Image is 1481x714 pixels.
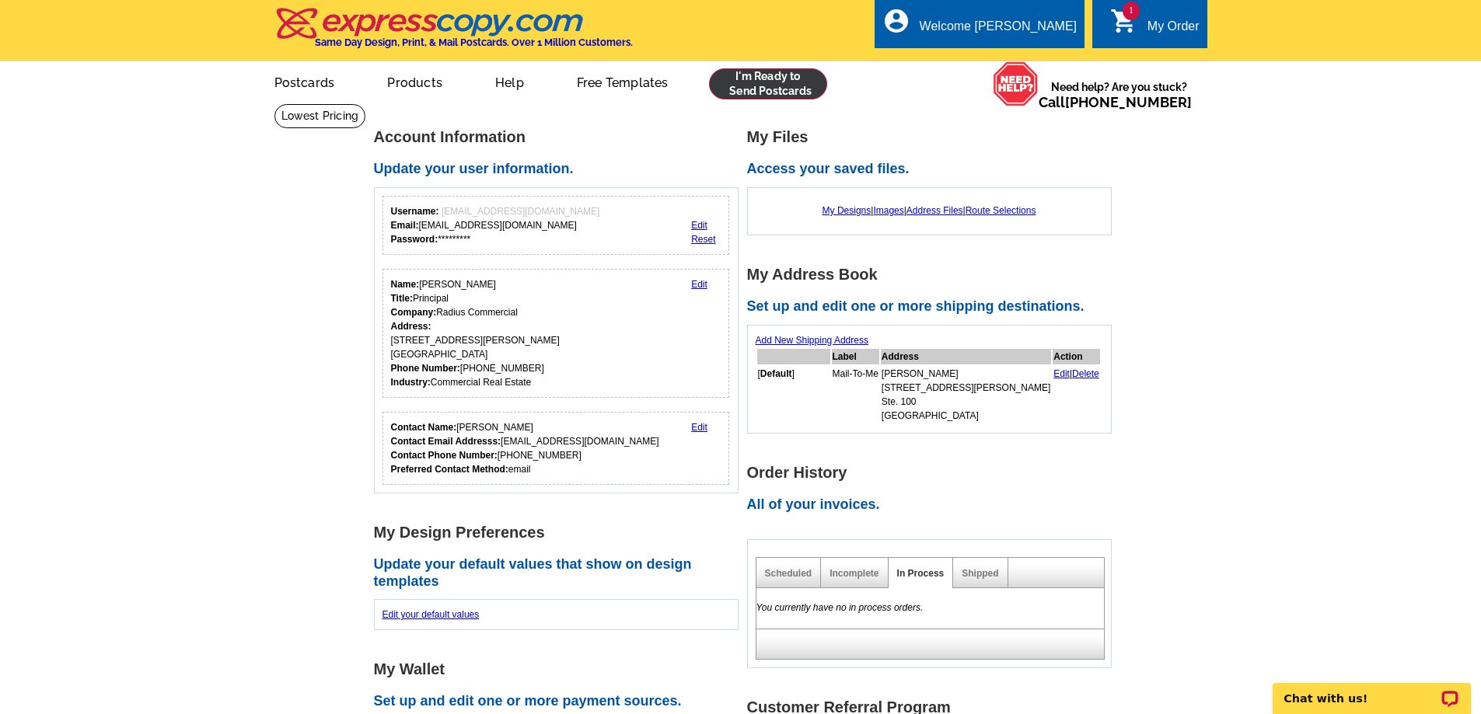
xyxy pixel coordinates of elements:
[747,465,1120,481] h1: Order History
[830,568,878,579] a: Incomplete
[391,450,498,461] strong: Contact Phone Number:
[382,196,730,255] div: Your login information.
[765,568,812,579] a: Scheduled
[1263,665,1481,714] iframe: LiveChat chat widget
[881,366,1051,423] td: [PERSON_NAME] [STREET_ADDRESS][PERSON_NAME] Ste. 100 [GEOGRAPHIC_DATA]
[391,422,457,433] strong: Contact Name:
[374,556,747,590] h2: Update your default values that show on design templates
[757,366,830,423] td: [ ]
[1110,17,1200,37] a: 1 shopping_cart My Order
[374,693,747,710] h2: Set up and edit one or more payment sources.
[391,293,413,304] strong: Title:
[1072,368,1099,379] a: Delete
[1147,19,1200,41] div: My Order
[756,196,1103,225] div: | | |
[391,363,460,374] strong: Phone Number:
[1039,94,1192,110] span: Call
[391,321,431,332] strong: Address:
[966,205,1036,216] a: Route Selections
[691,220,707,231] a: Edit
[832,349,879,364] th: Label
[362,63,467,99] a: Products
[691,234,715,245] a: Reset
[274,19,633,48] a: Same Day Design, Print, & Mail Postcards. Over 1 Million Customers.
[897,568,945,579] a: In Process
[382,609,480,620] a: Edit your default values
[1065,94,1192,110] a: [PHONE_NUMBER]
[747,161,1120,178] h2: Access your saved files.
[391,206,439,217] strong: Username:
[881,349,1051,364] th: Address
[315,37,633,48] h4: Same Day Design, Print, & Mail Postcards. Over 1 Million Customers.
[906,205,963,216] a: Address Files
[747,266,1120,283] h1: My Address Book
[391,420,659,476] div: [PERSON_NAME] [EMAIL_ADDRESS][DOMAIN_NAME] [PHONE_NUMBER] email
[691,279,707,290] a: Edit
[374,161,747,178] h2: Update your user information.
[747,496,1120,514] h2: All of your invoices.
[250,63,360,99] a: Postcards
[873,205,903,216] a: Images
[962,568,998,579] a: Shipped
[691,422,707,433] a: Edit
[832,366,879,423] td: Mail-To-Me
[760,368,792,379] b: Default
[391,307,437,318] strong: Company:
[747,298,1120,315] h2: Set up and edit one or more shipping destinations.
[391,377,431,388] strong: Industry:
[391,234,438,245] strong: Password:
[882,7,910,35] i: account_circle
[552,63,693,99] a: Free Templates
[1123,2,1140,20] span: 1
[442,206,599,217] span: [EMAIL_ADDRESS][DOMAIN_NAME]
[756,602,924,613] em: You currently have no in process orders.
[374,524,747,541] h1: My Design Preferences
[382,412,730,485] div: Who should we contact regarding order issues?
[391,279,420,290] strong: Name:
[1053,349,1100,364] th: Action
[1053,368,1070,379] a: Edit
[1053,366,1100,423] td: |
[747,129,1120,145] h1: My Files
[382,269,730,398] div: Your personal details.
[756,335,868,346] a: Add New Shipping Address
[391,436,501,447] strong: Contact Email Addresss:
[391,464,508,475] strong: Preferred Contact Method:
[391,220,419,231] strong: Email:
[374,129,747,145] h1: Account Information
[1039,79,1200,110] span: Need help? Are you stuck?
[374,661,747,677] h1: My Wallet
[470,63,549,99] a: Help
[920,19,1077,41] div: Welcome [PERSON_NAME]
[823,205,871,216] a: My Designs
[391,277,560,389] div: [PERSON_NAME] Principal Radius Commercial [STREET_ADDRESS][PERSON_NAME] [GEOGRAPHIC_DATA] [PHONE_...
[993,61,1039,106] img: help
[1110,7,1138,35] i: shopping_cart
